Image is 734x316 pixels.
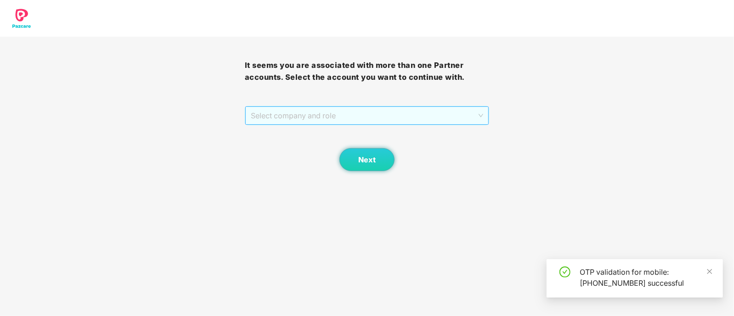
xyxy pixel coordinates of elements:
[580,266,712,288] div: OTP validation for mobile: [PHONE_NUMBER] successful
[339,148,395,171] button: Next
[706,268,713,275] span: close
[251,107,484,124] span: Select company and role
[358,155,376,164] span: Next
[245,60,490,83] h3: It seems you are associated with more than one Partner accounts. Select the account you want to c...
[559,266,570,277] span: check-circle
